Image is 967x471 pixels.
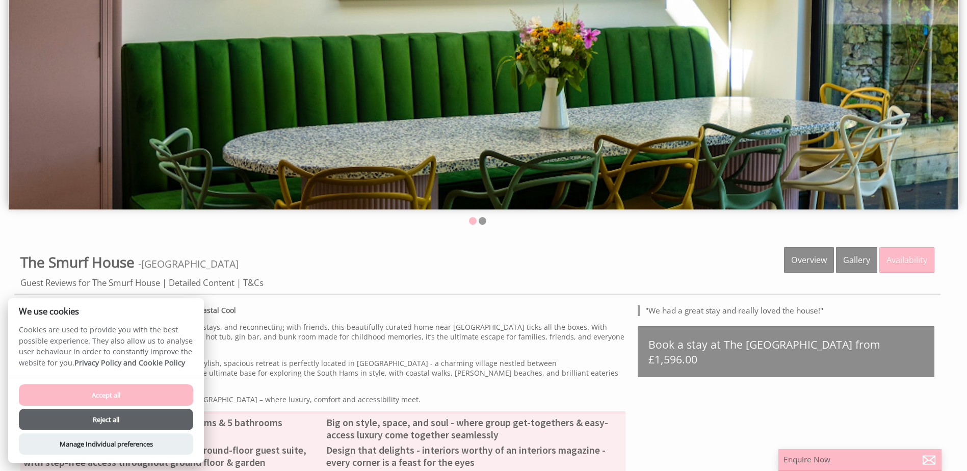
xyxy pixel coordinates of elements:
a: Overview [784,247,834,273]
p: Enquire Now [783,454,936,465]
a: [GEOGRAPHIC_DATA] [141,257,239,271]
a: Guest Reviews for The Smurf House [20,277,160,289]
button: Manage Individual preferences [19,433,193,455]
a: Availability [879,247,934,273]
a: Privacy Policy and Cookie Policy [74,358,185,368]
button: Reject all [19,409,193,430]
p: The Smurf House is no ordinary holiday home. This stylish, spacious retreat is perfectly located ... [20,358,625,387]
li: Big on style, space, and soul - where group get-togethers & easy-access luxury come together seam... [323,415,626,442]
p: Cookies are used to provide you with the best possible experience. They also allow us to analyse ... [8,324,204,376]
a: Gallery [836,247,877,273]
a: The Smurf House [20,252,138,272]
a: Book a stay at The [GEOGRAPHIC_DATA] from £1,596.00 [638,326,934,377]
blockquote: "We had a great stay and really loved the house!" [638,305,934,316]
h2: We use cookies [8,306,204,316]
p: Gather your favourite people and escape to The [GEOGRAPHIC_DATA] – where luxury, comfort and acce... [20,395,625,404]
span: - [138,257,239,271]
a: Detailed Content [169,277,234,289]
p: Designed for multigenerational holidays, celebratory stays, and reconnecting with friends, this b... [20,322,625,351]
li: Design that delights - interiors worthy of an interiors magazine - every corner is a feast for th... [323,442,626,470]
button: Accept all [19,384,193,406]
span: The Smurf House [20,252,135,272]
a: T&Cs [243,277,264,289]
